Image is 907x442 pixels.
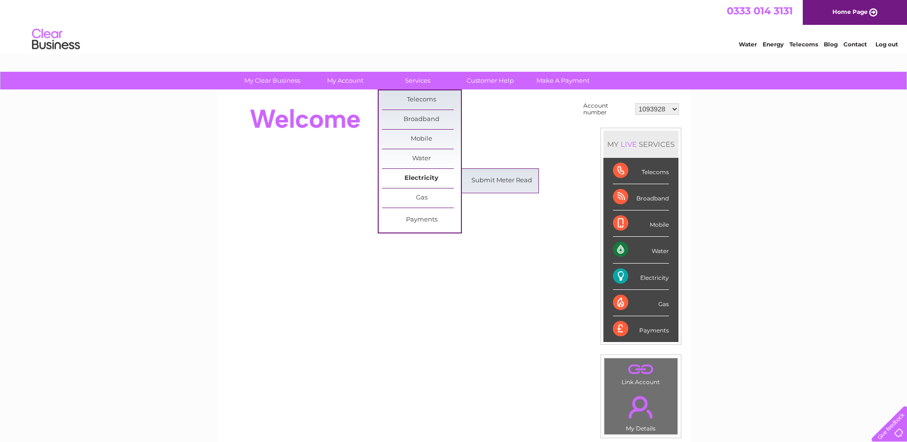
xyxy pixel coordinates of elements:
[382,130,461,149] a: Mobile
[581,100,633,118] td: Account number
[613,290,669,316] div: Gas
[739,41,757,48] a: Water
[233,72,312,89] a: My Clear Business
[843,41,867,48] a: Contact
[763,41,784,48] a: Energy
[607,361,675,377] a: .
[382,90,461,110] a: Telecoms
[619,140,639,149] div: LIVE
[462,171,541,190] a: Submit Meter Read
[306,72,384,89] a: My Account
[382,210,461,230] a: Payments
[524,72,602,89] a: Make A Payment
[32,25,80,54] img: logo.png
[613,184,669,210] div: Broadband
[875,41,898,48] a: Log out
[613,210,669,237] div: Mobile
[727,5,793,17] a: 0333 014 3131
[613,158,669,184] div: Telecoms
[613,264,669,290] div: Electricity
[382,149,461,168] a: Water
[824,41,838,48] a: Blog
[228,5,680,46] div: Clear Business is a trading name of Verastar Limited (registered in [GEOGRAPHIC_DATA] No. 3667643...
[378,72,457,89] a: Services
[604,358,678,388] td: Link Account
[607,390,675,424] a: .
[382,169,461,188] a: Electricity
[613,316,669,342] div: Payments
[613,237,669,263] div: Water
[789,41,818,48] a: Telecoms
[382,110,461,129] a: Broadband
[603,131,678,158] div: MY SERVICES
[451,72,530,89] a: Customer Help
[604,388,678,435] td: My Details
[382,188,461,208] a: Gas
